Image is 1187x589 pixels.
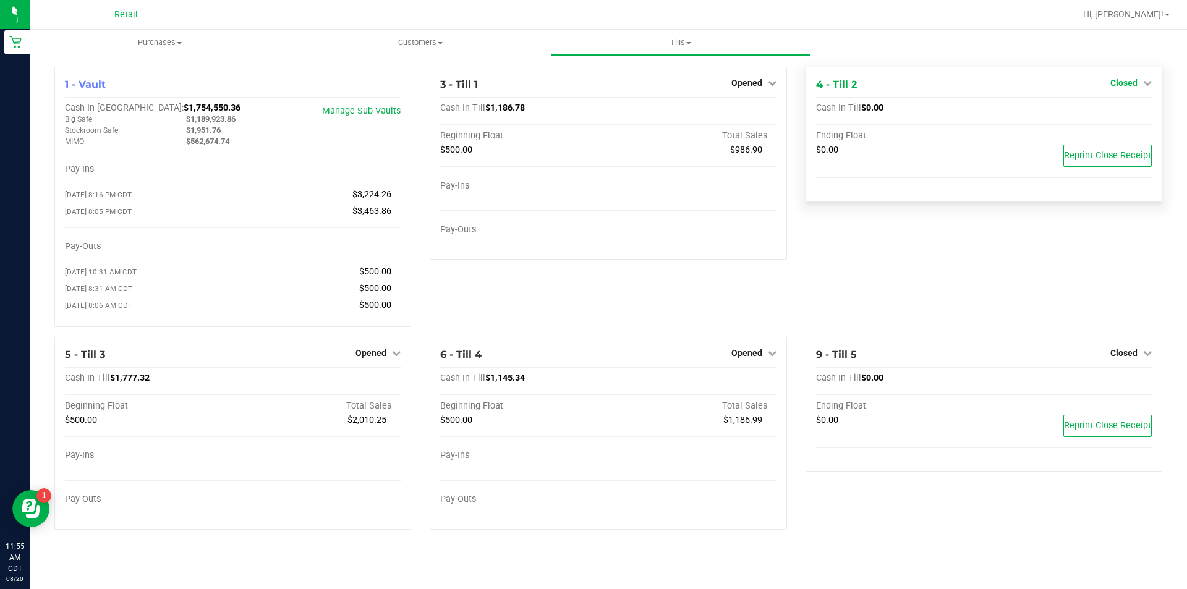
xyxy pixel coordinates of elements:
span: $1,189,923.86 [186,114,236,124]
span: Retail [114,9,138,20]
span: Opened [355,348,386,358]
p: 08/20 [6,574,24,583]
div: Total Sales [608,130,776,142]
span: $0.00 [861,373,883,383]
div: Pay-Ins [440,180,608,192]
button: Reprint Close Receipt [1063,415,1152,437]
div: Pay-Ins [65,164,233,175]
span: $3,463.86 [352,206,391,216]
span: Cash In Till [816,103,861,113]
span: [DATE] 10:31 AM CDT [65,268,137,276]
button: Reprint Close Receipt [1063,145,1152,167]
span: Opened [731,348,762,358]
span: [DATE] 8:05 PM CDT [65,207,132,216]
div: Beginning Float [65,400,233,412]
span: $1,754,550.36 [184,103,240,113]
span: Customers [291,37,550,48]
span: $0.00 [816,145,838,155]
span: $1,145.34 [485,373,525,383]
span: 9 - Till 5 [816,349,857,360]
div: Ending Float [816,400,984,412]
span: $500.00 [65,415,97,425]
span: 6 - Till 4 [440,349,482,360]
span: $986.90 [730,145,762,155]
iframe: Resource center [12,490,49,527]
span: $500.00 [359,266,391,277]
span: 3 - Till 1 [440,78,478,90]
span: $1,777.32 [110,373,150,383]
div: Pay-Outs [65,494,233,505]
span: $500.00 [440,415,472,425]
p: 11:55 AM CDT [6,541,24,574]
div: Total Sales [608,400,776,412]
div: Pay-Ins [440,450,608,461]
inline-svg: Retail [9,36,22,48]
div: Total Sales [233,400,401,412]
span: Cash In Till [440,373,485,383]
span: $1,186.99 [723,415,762,425]
div: Pay-Outs [440,494,608,505]
span: $500.00 [359,283,391,294]
span: 5 - Till 3 [65,349,105,360]
span: Reprint Close Receipt [1064,420,1151,431]
span: Cash In Till [65,373,110,383]
a: Manage Sub-Vaults [322,106,401,116]
span: $3,224.26 [352,189,391,200]
span: Opened [731,78,762,88]
div: Pay-Outs [65,241,233,252]
span: Cash In Till [440,103,485,113]
span: Cash In Till [816,373,861,383]
span: $500.00 [440,145,472,155]
div: Ending Float [816,130,984,142]
span: $0.00 [816,415,838,425]
span: Purchases [30,37,290,48]
span: $1,186.78 [485,103,525,113]
span: Hi, [PERSON_NAME]! [1083,9,1164,19]
span: Big Safe: [65,115,94,124]
span: $0.00 [861,103,883,113]
span: [DATE] 8:31 AM CDT [65,284,132,293]
span: Closed [1110,78,1138,88]
div: Beginning Float [440,400,608,412]
div: Pay-Ins [65,450,233,461]
iframe: Resource center unread badge [36,488,51,503]
span: Stockroom Safe: [65,126,120,135]
span: Closed [1110,348,1138,358]
a: Purchases [30,30,290,56]
span: MIMO: [65,137,86,146]
span: [DATE] 8:06 AM CDT [65,301,132,310]
span: Tills [551,37,810,48]
span: $562,674.74 [186,137,229,146]
div: Beginning Float [440,130,608,142]
div: Pay-Outs [440,224,608,235]
span: 1 - Vault [65,78,106,90]
span: [DATE] 8:16 PM CDT [65,190,132,199]
a: Customers [290,30,550,56]
span: $1,951.76 [186,125,221,135]
span: 4 - Till 2 [816,78,857,90]
a: Tills [550,30,810,56]
span: $500.00 [359,300,391,310]
span: Cash In [GEOGRAPHIC_DATA]: [65,103,184,113]
span: $2,010.25 [347,415,386,425]
span: Reprint Close Receipt [1064,150,1151,161]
